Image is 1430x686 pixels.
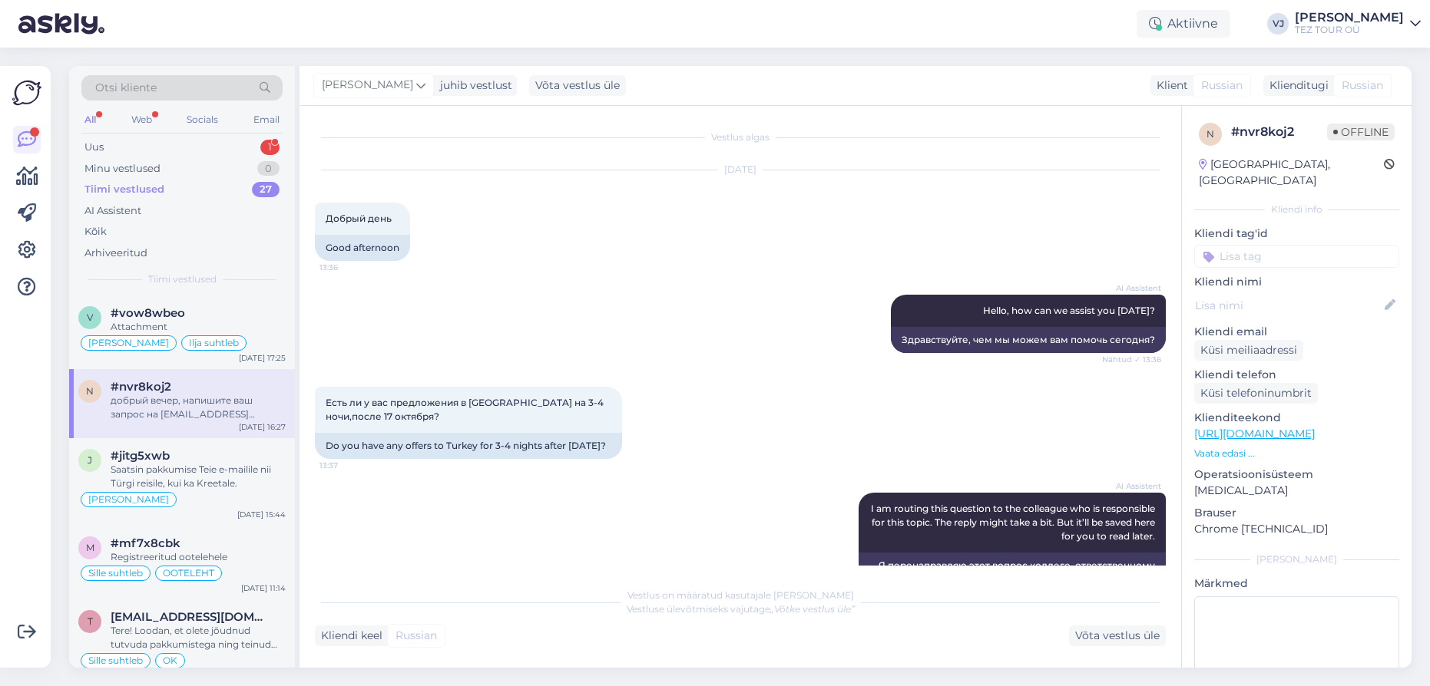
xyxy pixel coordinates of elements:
i: „Võtke vestlus üle” [770,603,855,615]
span: Vestlus on määratud kasutajale [PERSON_NAME] [627,589,854,601]
div: All [81,110,99,130]
div: Aktiivne [1137,10,1230,38]
p: [MEDICAL_DATA] [1194,483,1399,499]
p: Vaata edasi ... [1194,447,1399,460]
span: Russian [1342,78,1383,94]
div: [DATE] 17:25 [239,352,286,364]
div: Do you have any offers to Turkey for 3-4 nights after [DATE]? [315,433,622,459]
a: [URL][DOMAIN_NAME] [1194,427,1315,440]
span: I am routing this question to the colleague who is responsible for this topic. The reply might ta... [871,503,1157,542]
p: Kliendi nimi [1194,274,1399,290]
div: [DATE] 16:27 [239,421,286,433]
img: Askly Logo [12,78,41,107]
div: Tere! Loodan, et olete jõudnud tutvuda pakkumistega ning teinud valiku. Ootan väga Teie vastust:) [111,624,286,651]
div: Registreeritud ootelehele [111,550,286,564]
span: Sille suhtleb [88,656,143,665]
div: [DATE] 11:14 [241,582,286,594]
div: Attachment [111,320,286,334]
div: добрый вечер, напишите ваш запрос на [EMAIL_ADDRESS][DOMAIN_NAME] [111,394,286,421]
div: [DATE] 15:44 [237,509,286,520]
span: OOTELEHT [163,569,214,578]
div: Arhiveeritud [84,246,147,261]
div: Võta vestlus üle [529,75,626,96]
div: Здравствуйте, чем мы можем вам помочь сегодня? [891,327,1166,353]
span: v [87,312,93,323]
div: [PERSON_NAME] [1194,552,1399,566]
p: Chrome [TECHNICAL_ID] [1194,521,1399,537]
div: Tiimi vestlused [84,182,164,197]
div: Socials [184,110,221,130]
div: [GEOGRAPHIC_DATA], [GEOGRAPHIC_DATA] [1199,157,1384,189]
span: Russian [1201,78,1243,94]
div: Good afternoon [315,235,410,261]
div: Uus [84,140,104,155]
div: 0 [257,161,280,176]
div: Я перенаправляю этот вопрос коллеге, ответственному за эту тему. Ответ может занять некоторое вре... [859,552,1166,620]
span: AI Assistent [1104,480,1161,492]
div: Klient [1150,78,1188,94]
span: t [88,615,93,627]
span: n [86,385,94,397]
div: [PERSON_NAME] [1295,12,1404,24]
div: AI Assistent [84,203,141,219]
div: 27 [252,182,280,197]
div: 1 [260,140,280,155]
div: Kliendi info [1194,203,1399,216]
input: Lisa nimi [1195,297,1382,314]
span: AI Assistent [1104,282,1161,294]
span: Ilja suhtleb [189,338,239,348]
span: n [1207,128,1214,140]
span: Sille suhtleb [88,569,143,578]
span: Hello, how can we assist you [DATE]? [983,305,1155,316]
span: tanel_prii@hotmail.com [111,610,270,624]
p: Kliendi email [1194,324,1399,340]
div: VJ [1267,13,1289,35]
p: Klienditeekond [1194,410,1399,426]
span: Tiimi vestlused [148,272,217,286]
input: Lisa tag [1194,245,1399,268]
span: Offline [1327,124,1395,140]
div: juhib vestlust [434,78,512,94]
span: [PERSON_NAME] [322,77,413,94]
div: Vestlus algas [315,130,1166,144]
span: Vestluse ülevõtmiseks vajutage [627,603,855,615]
div: Küsi telefoninumbrit [1194,383,1318,404]
span: [PERSON_NAME] [88,338,169,348]
div: Küsi meiliaadressi [1194,340,1303,361]
span: Есть ли у вас предложения в [GEOGRAPHIC_DATA] на 3-4 ночи,после 17 октября? [326,397,606,422]
div: Klienditugi [1263,78,1329,94]
p: Märkmed [1194,576,1399,592]
div: Web [128,110,155,130]
div: Võta vestlus üle [1069,625,1166,646]
div: Kõik [84,224,107,239]
div: Saatsin pakkumise Teie e-mailile nii Türgi reisile, kui ka Kreetale. [111,463,286,490]
p: Operatsioonisüsteem [1194,467,1399,483]
p: Kliendi tag'id [1194,226,1399,242]
span: #vow8wbeo [111,306,185,320]
span: Добрый день [326,213,392,224]
span: 13:36 [319,262,377,273]
span: #nvr8koj2 [111,380,171,394]
span: OK [163,656,177,665]
span: Russian [396,628,437,644]
span: j [88,454,92,466]
p: Brauser [1194,505,1399,521]
p: Kliendi telefon [1194,367,1399,383]
div: Kliendi keel [315,628,382,644]
span: [PERSON_NAME] [88,495,169,504]
span: 13:37 [319,460,377,471]
a: [PERSON_NAME]TEZ TOUR OÜ [1295,12,1421,36]
div: # nvr8koj2 [1231,123,1327,141]
div: Minu vestlused [84,161,161,176]
span: Nähtud ✓ 13:36 [1102,354,1161,365]
span: Otsi kliente [95,80,157,96]
div: TEZ TOUR OÜ [1295,24,1404,36]
div: Email [250,110,283,130]
span: #jitg5xwb [111,449,170,463]
span: m [86,542,94,553]
span: #mf7x8cbk [111,536,180,550]
div: [DATE] [315,163,1166,176]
